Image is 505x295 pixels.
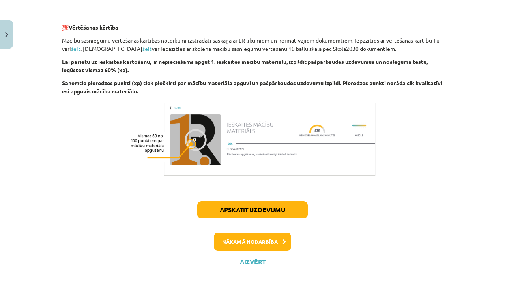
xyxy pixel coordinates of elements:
[62,58,428,73] b: Lai pārietu uz ieskaites kārtošanu, ir nepieciešams apgūt 1. ieskaites mācību materiālu, izpildīt...
[5,32,8,37] img: icon-close-lesson-0947bae3869378f0d4975bcd49f059093ad1ed9edebbc8119c70593378902aed.svg
[69,24,118,31] b: Vērtēšanas kārtība
[71,45,80,52] a: šeit
[62,15,443,32] p: 💯
[142,45,152,52] a: šeit
[238,258,267,266] button: Aizvērt
[197,201,308,218] button: Apskatīt uzdevumu
[214,233,291,251] button: Nākamā nodarbība
[62,36,443,53] p: Mācību sasniegumu vērtēšanas kārtības noteikumi izstrādāti saskaņā ar LR likumiem un normatīvajie...
[62,79,442,95] b: Saņemtie pieredzes punkti (xp) tiek piešķirti par mācību materiāla apguvi un pašpārbaudes uzdevum...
